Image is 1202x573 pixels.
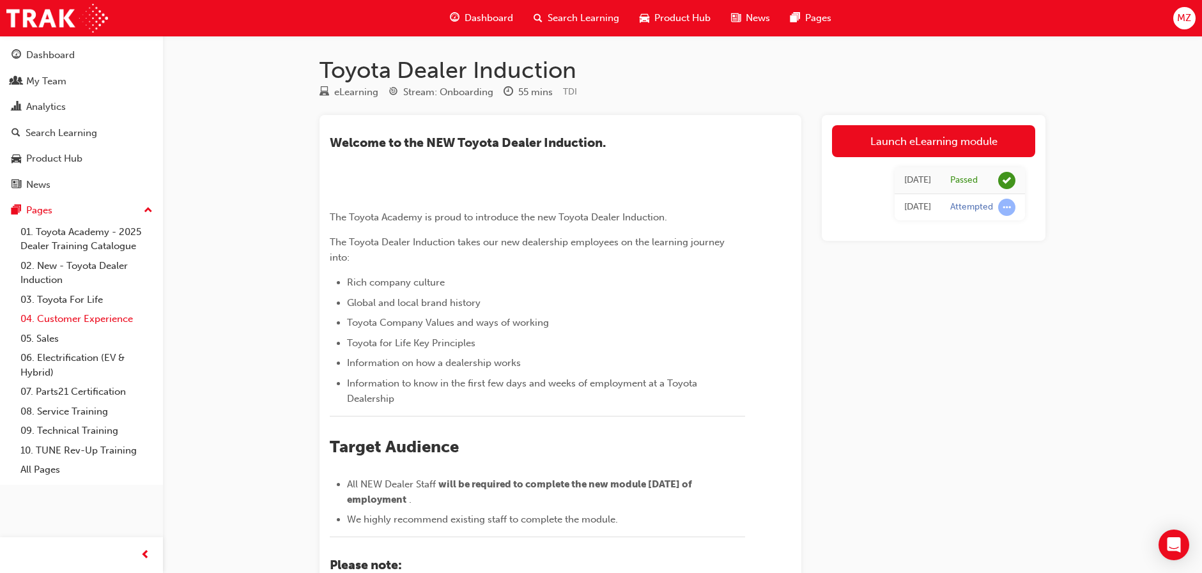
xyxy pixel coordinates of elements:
[998,172,1015,189] span: learningRecordVerb_PASS-icon
[904,173,931,188] div: Thu Jul 24 2025 15:39:04 GMT+1000 (Australian Eastern Standard Time)
[721,5,780,31] a: news-iconNews
[389,87,398,98] span: target-icon
[347,337,475,349] span: Toyota for Life Key Principles
[330,437,459,457] span: Target Audience
[629,5,721,31] a: car-iconProduct Hub
[904,200,931,215] div: Thu Jul 24 2025 14:27:31 GMT+1000 (Australian Eastern Standard Time)
[15,441,158,461] a: 10. TUNE Rev-Up Training
[465,11,513,26] span: Dashboard
[141,547,150,563] span: prev-icon
[5,43,158,67] a: Dashboard
[347,297,481,309] span: Global and local brand history
[5,173,158,197] a: News
[334,85,378,100] div: eLearning
[15,348,158,382] a: 06. Electrification (EV & Hybrid)
[1177,11,1191,26] span: MZ
[440,5,523,31] a: guage-iconDashboard
[523,5,629,31] a: search-iconSearch Learning
[950,174,978,187] div: Passed
[347,378,700,404] span: Information to know in the first few days and weeks of employment at a Toyota Dealership
[330,236,727,263] span: The Toyota Dealer Induction takes our new dealership employees on the learning journey into:
[534,10,543,26] span: search-icon
[26,74,66,89] div: My Team
[5,95,158,119] a: Analytics
[26,203,52,218] div: Pages
[504,84,553,100] div: Duration
[1159,530,1189,560] div: Open Intercom Messenger
[347,478,436,490] span: All NEW Dealer Staff
[403,85,493,100] div: Stream: Onboarding
[832,125,1035,157] a: Launch eLearning module
[5,121,158,145] a: Search Learning
[15,402,158,422] a: 08. Service Training
[548,11,619,26] span: Search Learning
[389,84,493,100] div: Stream
[6,4,108,33] img: Trak
[998,199,1015,216] span: learningRecordVerb_ATTEMPT-icon
[330,558,402,572] span: Please note:
[26,151,82,166] div: Product Hub
[347,317,549,328] span: Toyota Company Values and ways of working
[5,199,158,222] button: Pages
[15,309,158,329] a: 04. Customer Experience
[330,211,667,223] span: The Toyota Academy is proud to introduce the new Toyota Dealer Induction.
[320,87,329,98] span: learningResourceType_ELEARNING-icon
[347,514,618,525] span: We highly recommend existing staff to complete the module.
[12,180,21,191] span: news-icon
[640,10,649,26] span: car-icon
[12,76,21,88] span: people-icon
[654,11,711,26] span: Product Hub
[746,11,770,26] span: News
[26,126,97,141] div: Search Learning
[347,357,521,369] span: Information on how a dealership works
[15,329,158,349] a: 05. Sales
[805,11,831,26] span: Pages
[5,70,158,93] a: My Team
[15,382,158,402] a: 07. Parts21 Certification
[450,10,459,26] span: guage-icon
[320,84,378,100] div: Type
[330,135,606,150] span: ​Welcome to the NEW Toyota Dealer Induction.
[15,222,158,256] a: 01. Toyota Academy - 2025 Dealer Training Catalogue
[26,178,50,192] div: News
[144,202,153,219] span: up-icon
[26,48,75,63] div: Dashboard
[731,10,741,26] span: news-icon
[780,5,842,31] a: pages-iconPages
[347,478,694,505] span: will be required to complete the new module [DATE] of employment
[563,86,577,97] span: Learning resource code
[26,100,66,114] div: Analytics
[12,50,21,61] span: guage-icon
[15,256,158,290] a: 02. New - Toyota Dealer Induction
[12,205,21,217] span: pages-icon
[320,56,1045,84] h1: Toyota Dealer Induction
[504,87,513,98] span: clock-icon
[790,10,800,26] span: pages-icon
[15,460,158,480] a: All Pages
[409,494,412,505] span: .
[12,128,20,139] span: search-icon
[518,85,553,100] div: 55 mins
[12,102,21,113] span: chart-icon
[347,277,445,288] span: Rich company culture
[12,153,21,165] span: car-icon
[15,290,158,310] a: 03. Toyota For Life
[5,147,158,171] a: Product Hub
[5,41,158,199] button: DashboardMy TeamAnalyticsSearch LearningProduct HubNews
[15,421,158,441] a: 09. Technical Training
[1173,7,1196,29] button: MZ
[950,201,993,213] div: Attempted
